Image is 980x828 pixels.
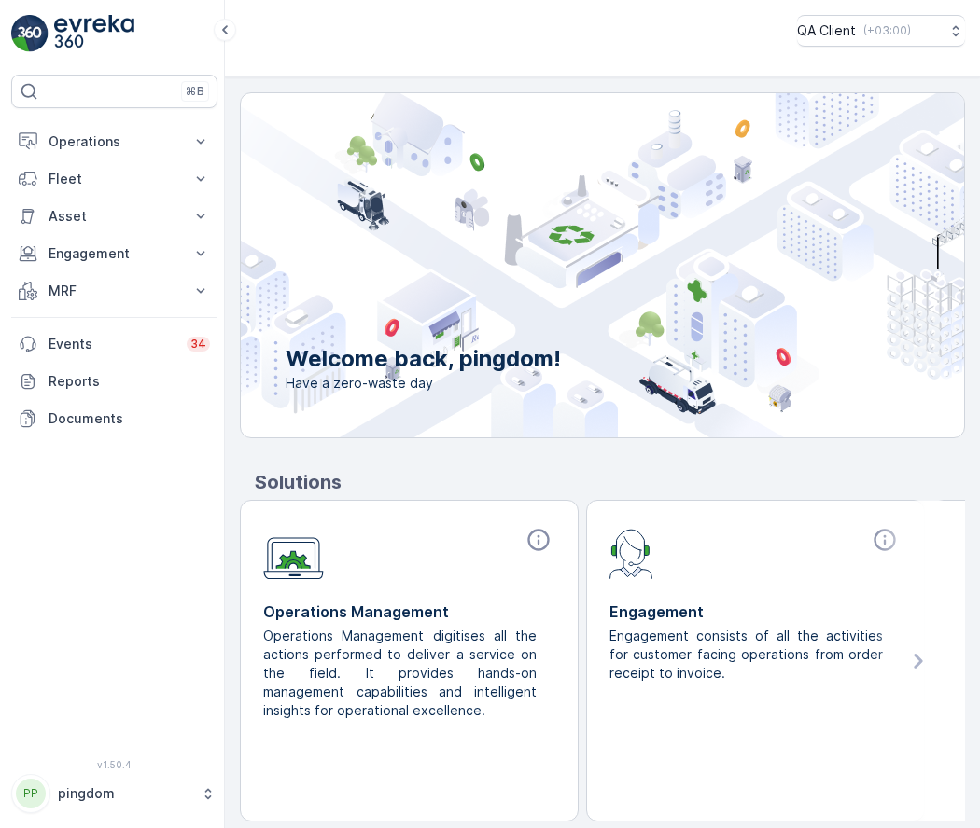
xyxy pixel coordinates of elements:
p: MRF [49,282,180,300]
p: Engagement [609,600,902,623]
button: PPpingdom [11,774,217,813]
img: logo_light-DOdMpM7g.png [54,15,134,52]
button: MRF [11,272,217,310]
p: 34 [190,337,206,352]
button: QA Client(+03:00) [797,15,965,47]
p: Asset [49,207,180,226]
a: Events34 [11,325,217,363]
a: Documents [11,400,217,437]
p: ( +03:00 ) [863,23,911,38]
img: city illustration [157,93,964,437]
button: Asset [11,198,217,235]
p: Engagement [49,244,180,263]
div: PP [16,779,46,808]
p: Operations [49,132,180,151]
p: QA Client [797,21,856,40]
span: Have a zero-waste day [286,374,561,393]
p: Engagement consists of all the activities for customer facing operations from order receipt to in... [609,627,887,683]
a: Reports [11,363,217,400]
span: v 1.50.4 [11,759,217,770]
p: Solutions [255,468,965,496]
p: ⌘B [186,84,204,99]
p: Documents [49,409,210,428]
button: Fleet [11,160,217,198]
img: module-icon [263,527,324,580]
p: Welcome back, pingdom! [286,344,561,374]
p: Operations Management digitises all the actions performed to deliver a service on the field. It p... [263,627,540,720]
img: logo [11,15,49,52]
p: pingdom [58,784,191,803]
button: Operations [11,123,217,160]
img: module-icon [609,527,653,579]
button: Engagement [11,235,217,272]
p: Reports [49,372,210,391]
p: Events [49,335,175,353]
p: Operations Management [263,600,555,623]
p: Fleet [49,170,180,188]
